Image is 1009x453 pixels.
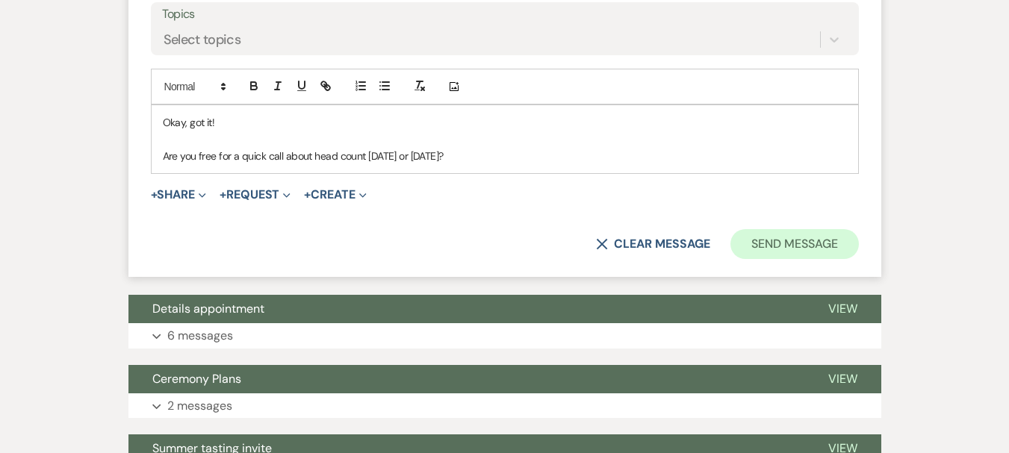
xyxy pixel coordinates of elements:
span: View [828,371,857,387]
p: 2 messages [167,396,232,416]
span: + [151,189,158,201]
span: Details appointment [152,301,264,316]
button: View [804,295,881,323]
span: + [304,189,311,201]
button: Share [151,189,207,201]
button: Create [304,189,366,201]
span: View [828,301,857,316]
p: Okay, got it! [163,114,847,131]
button: View [804,365,881,393]
button: 6 messages [128,323,881,349]
span: + [220,189,226,201]
span: Ceremony Plans [152,371,241,387]
button: Request [220,189,291,201]
button: Send Message [730,229,858,259]
button: Clear message [596,238,710,250]
button: Ceremony Plans [128,365,804,393]
button: Details appointment [128,295,804,323]
p: Are you free for a quick call about head count [DATE] or [DATE]? [163,148,847,164]
label: Topics [162,4,848,25]
div: Select topics [164,30,241,50]
p: 6 messages [167,326,233,346]
button: 2 messages [128,393,881,419]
